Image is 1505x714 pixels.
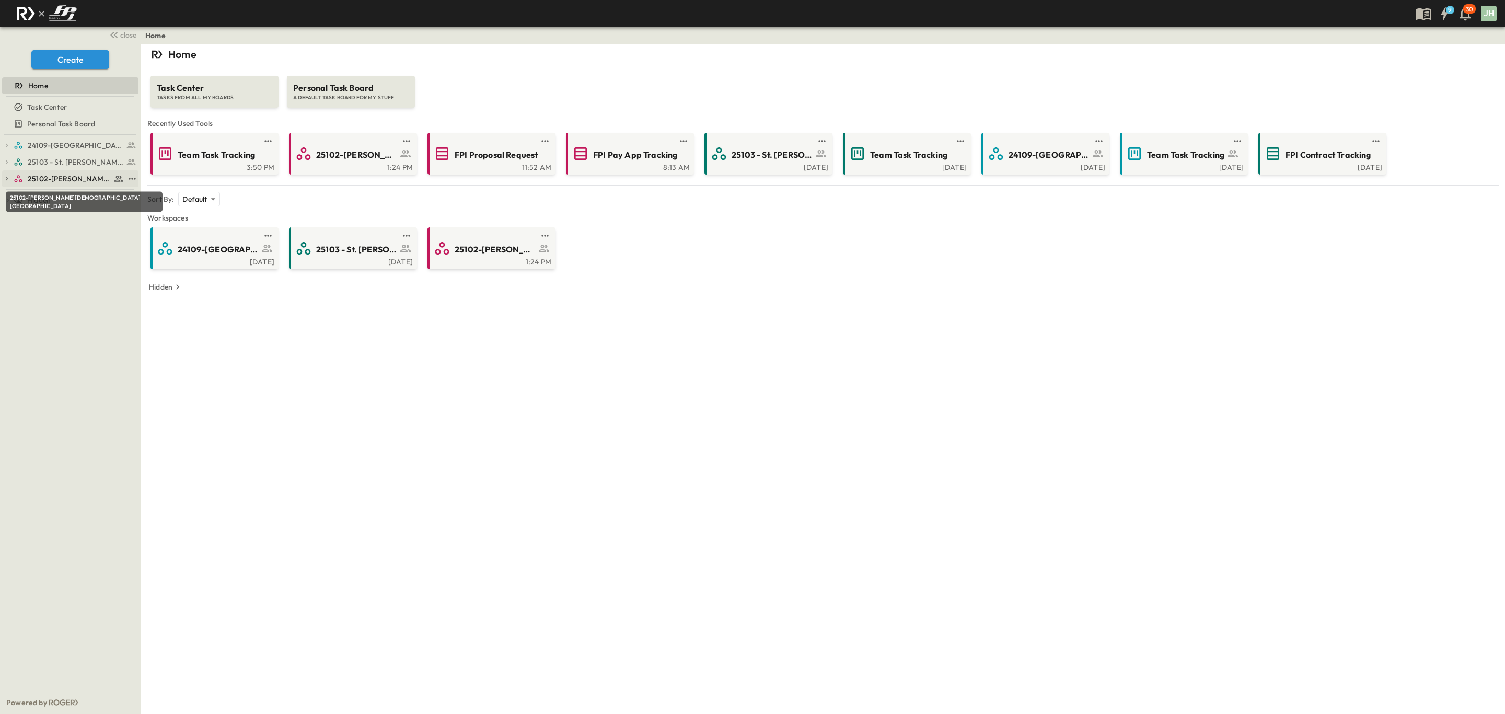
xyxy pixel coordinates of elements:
div: Personal Task Boardtest [2,116,138,132]
a: Task CenterTASKS FROM ALL MY BOARDS [149,65,280,108]
button: test [400,229,413,242]
span: close [120,30,136,40]
button: test [677,135,690,147]
p: Hidden [149,282,172,292]
a: FPI Pay App Tracking [568,145,690,162]
a: 11:52 AM [430,162,551,170]
button: test [262,229,274,242]
span: Home [28,80,48,91]
a: 1:24 PM [291,162,413,170]
p: Home [168,47,196,62]
a: 25103 - St. [PERSON_NAME] Phase 2 [14,155,136,169]
span: 25103 - St. [PERSON_NAME] Phase 2 [732,149,813,161]
span: Personal Task Board [293,82,409,94]
span: TASKS FROM ALL MY BOARDS [157,94,272,101]
a: FPI Proposal Request [430,145,551,162]
button: test [1093,135,1105,147]
a: 3:50 PM [153,162,274,170]
span: Task Center [27,102,67,112]
a: [DATE] [1260,162,1382,170]
span: 25102-[PERSON_NAME][DEMOGRAPHIC_DATA][GEOGRAPHIC_DATA] [316,149,397,161]
span: FPI Pay App Tracking [593,149,677,161]
a: [DATE] [707,162,828,170]
div: 25102-Christ The Redeemer Anglican Churchtest [2,170,138,187]
button: test [1231,135,1244,147]
a: [DATE] [291,257,413,265]
button: close [105,27,138,42]
a: 25103 - St. [PERSON_NAME] Phase 2 [707,145,828,162]
a: [DATE] [845,162,967,170]
span: 25103 - St. [PERSON_NAME] Phase 2 [316,244,397,256]
span: Team Task Tracking [178,149,255,161]
h6: 9 [1448,6,1452,14]
button: test [816,135,828,147]
a: Team Task Tracking [153,145,274,162]
a: Home [2,78,136,93]
p: 30 [1466,5,1473,14]
a: Home [145,30,166,41]
button: Create [31,50,109,69]
a: 24109-[GEOGRAPHIC_DATA][PERSON_NAME] [153,240,274,257]
div: Default [178,192,219,206]
span: FPI Proposal Request [455,149,538,161]
a: 25102-Christ The Redeemer Anglican Church [14,171,124,186]
a: Task Center [2,100,136,114]
button: Hidden [145,280,187,294]
span: A DEFAULT TASK BOARD FOR MY STUFF [293,94,409,101]
span: 25103 - St. [PERSON_NAME] Phase 2 [28,157,123,167]
a: [DATE] [983,162,1105,170]
span: 24109-[GEOGRAPHIC_DATA][PERSON_NAME] [178,244,259,256]
a: 1:24 PM [430,257,551,265]
div: 25103 - St. [PERSON_NAME] Phase 2test [2,154,138,170]
nav: breadcrumbs [145,30,172,41]
a: Personal Task Board [2,117,136,131]
a: [DATE] [153,257,274,265]
span: 25102-Christ The Redeemer Anglican Church [28,174,111,184]
a: Team Task Tracking [1122,145,1244,162]
a: 25102-[PERSON_NAME][DEMOGRAPHIC_DATA][GEOGRAPHIC_DATA] [291,145,413,162]
span: Personal Task Board [27,119,95,129]
span: 24109-[GEOGRAPHIC_DATA][PERSON_NAME] [1009,149,1090,161]
button: test [539,229,551,242]
button: test [400,135,413,147]
a: Team Task Tracking [845,145,967,162]
button: JH [1480,5,1498,22]
span: Team Task Tracking [1147,149,1224,161]
a: 24109-St. Teresa of Calcutta Parish Hall [14,138,136,153]
a: [DATE] [1122,162,1244,170]
img: c8d7d1ed905e502e8f77bf7063faec64e13b34fdb1f2bdd94b0e311fc34f8000.png [13,3,80,25]
span: FPI Contract Tracking [1286,149,1371,161]
span: 24109-St. Teresa of Calcutta Parish Hall [28,140,123,151]
p: Default [182,194,207,204]
button: test [126,172,138,185]
button: test [262,135,274,147]
div: JH [1481,6,1497,21]
a: 24109-[GEOGRAPHIC_DATA][PERSON_NAME] [983,145,1105,162]
button: 9 [1434,4,1455,23]
a: 25103 - St. [PERSON_NAME] Phase 2 [291,240,413,257]
div: 24109-St. Teresa of Calcutta Parish Halltest [2,137,138,154]
span: Task Center [157,82,272,94]
button: test [539,135,551,147]
a: FPI Contract Tracking [1260,145,1382,162]
span: 25102-[PERSON_NAME][DEMOGRAPHIC_DATA][GEOGRAPHIC_DATA] [455,244,536,256]
a: Personal Task BoardA DEFAULT TASK BOARD FOR MY STUFF [286,65,416,108]
a: 25102-[PERSON_NAME][DEMOGRAPHIC_DATA][GEOGRAPHIC_DATA] [430,240,551,257]
span: Recently Used Tools [147,118,1499,129]
button: test [954,135,967,147]
a: 8:13 AM [568,162,690,170]
div: 25102-[PERSON_NAME][DEMOGRAPHIC_DATA][GEOGRAPHIC_DATA] [6,192,163,212]
button: test [1370,135,1382,147]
